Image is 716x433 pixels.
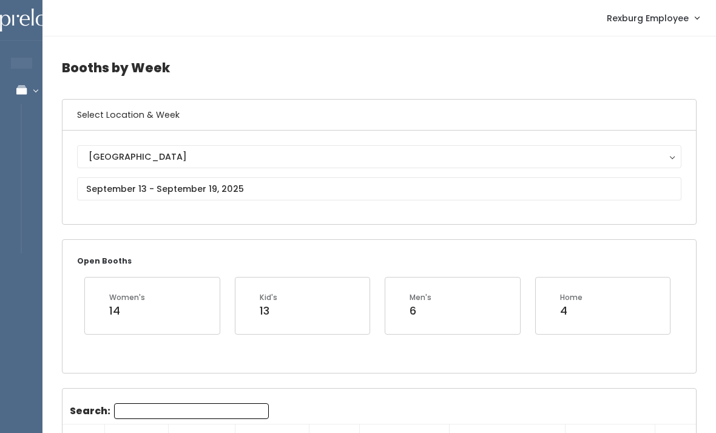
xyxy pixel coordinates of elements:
div: Men's [410,292,431,303]
small: Open Booths [77,256,132,266]
div: 6 [410,303,431,319]
label: Search: [70,403,269,419]
div: 14 [109,303,145,319]
h6: Select Location & Week [62,100,696,131]
input: Search: [114,403,269,419]
div: Women's [109,292,145,303]
input: September 13 - September 19, 2025 [77,177,681,200]
div: Kid's [260,292,277,303]
span: Rexburg Employee [607,12,689,25]
a: Rexburg Employee [595,5,711,31]
button: [GEOGRAPHIC_DATA] [77,145,681,168]
div: 13 [260,303,277,319]
div: Home [560,292,583,303]
div: 4 [560,303,583,319]
div: [GEOGRAPHIC_DATA] [89,150,670,163]
h4: Booths by Week [62,51,697,84]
